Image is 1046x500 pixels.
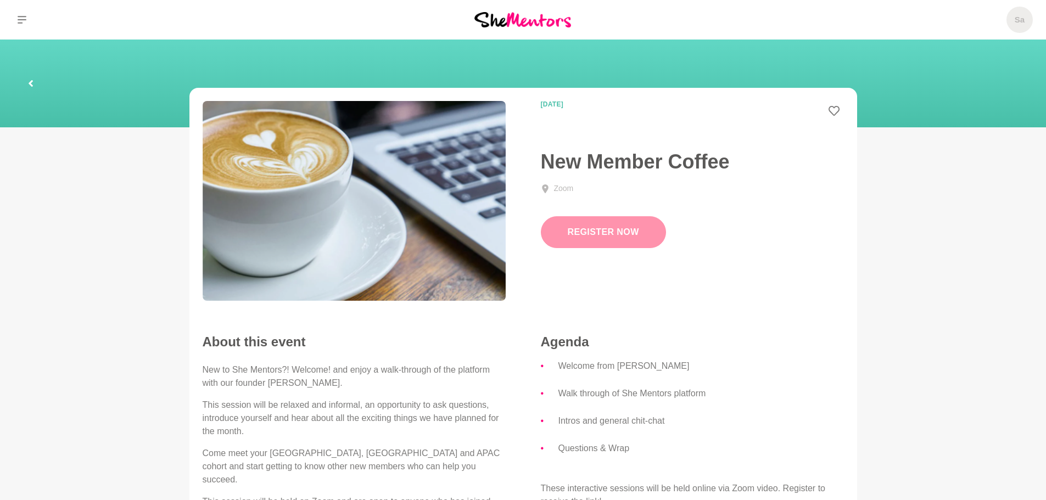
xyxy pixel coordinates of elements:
[554,183,574,194] div: Zoom
[541,149,844,174] h1: New Member Coffee
[1006,7,1033,33] a: Sa
[1015,15,1025,25] h5: Sa
[203,334,506,350] h2: About this event
[558,386,844,401] li: Walk through of She Mentors platform
[558,441,844,456] li: Questions & Wrap
[541,216,666,248] button: Register Now
[541,334,844,350] h4: Agenda
[203,101,506,301] img: New Member Coffee
[203,363,506,390] p: New to She Mentors?! Welcome! and enjoy a walk-through of the platform with our founder [PERSON_N...
[541,101,675,108] time: [DATE]
[203,447,506,486] p: Come meet your [GEOGRAPHIC_DATA], [GEOGRAPHIC_DATA] and APAC cohort and start getting to know oth...
[558,359,844,373] li: Welcome from [PERSON_NAME]
[203,398,506,438] p: This session will be relaxed and informal, an opportunity to ask questions, introduce yourself an...
[474,12,571,27] img: She Mentors Logo
[558,414,844,428] li: Intros and general chit-chat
